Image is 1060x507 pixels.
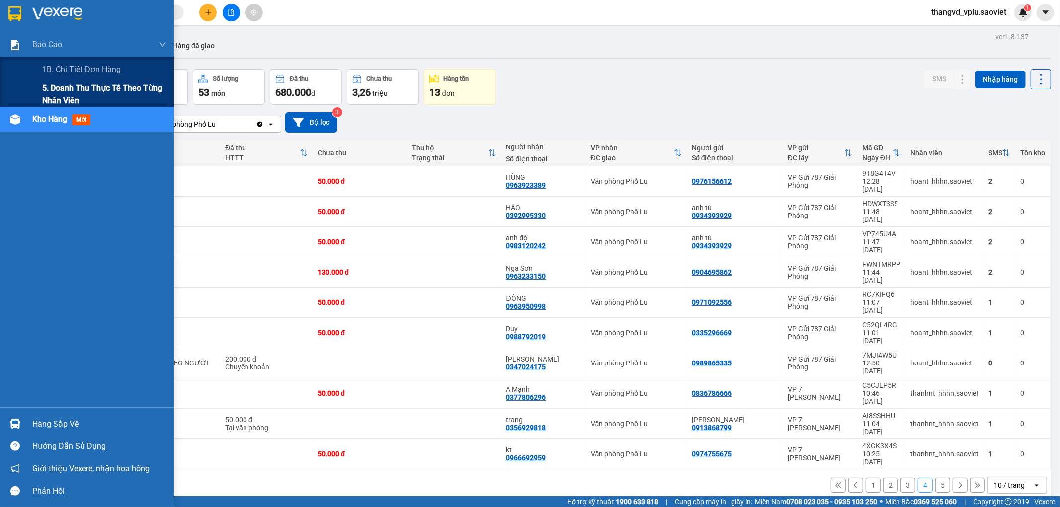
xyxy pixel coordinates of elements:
[137,238,215,246] div: BC SAT
[692,212,732,219] div: 0934393929
[442,89,455,97] span: đơn
[591,298,682,306] div: Văn phòng Phố Lu
[692,234,778,242] div: anh tú
[506,234,581,242] div: anh độ
[32,462,150,475] span: Giới thiệu Vexere, nhận hoa hồng
[506,393,546,401] div: 0377806296
[10,419,20,429] img: warehouse-icon
[506,424,546,432] div: 0356929818
[318,389,402,397] div: 50.000 đ
[318,238,402,246] div: 50.000 đ
[228,9,235,16] span: file-add
[788,416,852,432] div: VP 7 [PERSON_NAME]
[8,6,21,21] img: logo-vxr
[506,173,581,181] div: HÙNG
[914,498,957,506] strong: 0369 525 060
[367,75,392,82] div: Chưa thu
[199,4,217,21] button: plus
[1020,359,1045,367] div: 0
[10,486,20,496] span: message
[318,208,402,216] div: 50.000 đ
[862,169,900,177] div: 9T8G4T4V
[788,173,852,189] div: VP Gửi 787 Giải Phóng
[506,385,581,393] div: A Mạnh
[591,389,682,397] div: Văn phòng Phố Lu
[245,4,263,21] button: aim
[32,484,166,499] div: Phản hồi
[347,69,419,105] button: Chưa thu3,26 triệu
[988,359,1010,367] div: 0
[1020,149,1045,157] div: Tồn kho
[862,154,893,162] div: Ngày ĐH
[591,144,674,152] div: VP nhận
[788,325,852,341] div: VP Gửi 787 Giải Phóng
[591,329,682,337] div: Văn phòng Phố Lu
[32,417,166,432] div: Hàng sắp về
[910,389,978,397] div: thanhnt_hhhn.saoviet
[862,420,900,435] div: 11:04 [DATE]
[692,154,778,162] div: Số điện thoại
[935,478,950,493] button: 5
[910,238,978,246] div: hoant_hhhn.saoviet
[225,363,308,371] div: Chuyển khoản
[994,480,1025,490] div: 10 / trang
[506,143,581,151] div: Người nhận
[862,144,893,152] div: Mã GD
[506,302,546,310] div: 0963950998
[1020,177,1045,185] div: 0
[567,496,658,507] span: Hỗ trợ kỹ thuật:
[1020,450,1045,458] div: 0
[506,454,546,462] div: 0966692959
[918,478,933,493] button: 4
[506,363,546,371] div: 0347024175
[275,86,311,98] span: 680.000
[692,329,732,337] div: 0335296669
[988,177,1010,185] div: 2
[616,498,658,506] strong: 1900 633 818
[250,9,257,16] span: aim
[862,381,900,389] div: C5CJLP5R
[591,450,682,458] div: Văn phòng Phố Lu
[988,268,1010,276] div: 2
[995,31,1029,42] div: ver 1.8.137
[862,177,900,193] div: 12:28 [DATE]
[205,9,212,16] span: plus
[424,69,496,105] button: Hàng tồn13đơn
[137,359,215,367] div: XE ĐIỆN THEO NGƯỜI
[591,238,682,246] div: Văn phòng Phố Lu
[866,478,881,493] button: 1
[290,75,308,82] div: Đã thu
[988,149,1002,157] div: SMS
[988,208,1010,216] div: 2
[1020,208,1045,216] div: 0
[910,177,978,185] div: hoant_hhhn.saoviet
[910,298,978,306] div: hoant_hhhn.saoviet
[311,89,315,97] span: đ
[372,89,388,97] span: triệu
[862,359,900,375] div: 12:50 [DATE]
[910,359,978,367] div: hoant_hhhn.saoviet
[900,478,915,493] button: 3
[506,181,546,189] div: 0963923389
[137,154,215,162] div: Ghi chú
[285,112,337,133] button: Bộ lọc
[506,155,581,163] div: Số điện thoại
[862,412,900,420] div: AI8SSHHU
[211,89,225,97] span: món
[318,177,402,185] div: 50.000 đ
[10,114,20,125] img: warehouse-icon
[267,120,275,128] svg: open
[198,86,209,98] span: 53
[444,75,469,82] div: Hàng tồn
[1020,389,1045,397] div: 0
[988,329,1010,337] div: 1
[220,140,313,166] th: Toggle SortBy
[32,114,67,124] span: Kho hàng
[137,450,215,458] div: thùng sơn
[862,442,900,450] div: 4XGK3X4S
[862,260,900,268] div: FWNTMRPP
[988,450,1010,458] div: 1
[788,154,844,162] div: ĐC lấy
[862,351,900,359] div: 7MJI4W5U
[862,329,900,345] div: 11:01 [DATE]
